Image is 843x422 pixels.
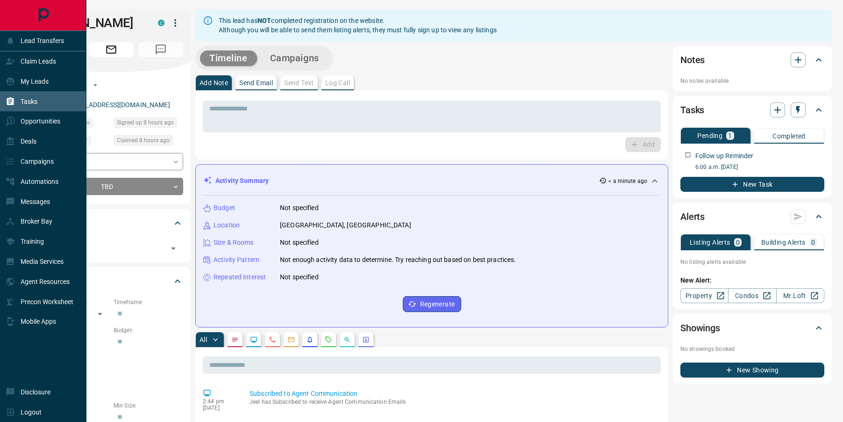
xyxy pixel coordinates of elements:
[695,151,753,161] p: Follow up Reminder
[167,242,180,255] button: Open
[608,177,647,185] p: < a minute ago
[200,80,228,86] p: Add Note
[362,336,370,343] svg: Agent Actions
[680,363,824,378] button: New Showing
[280,203,319,213] p: Not specified
[306,336,314,343] svg: Listing Alerts
[214,238,254,247] p: Size & Rooms
[114,298,183,306] p: Timeframe:
[138,42,183,57] span: No Number
[280,238,319,247] p: Not specified
[269,336,276,343] svg: Calls
[114,135,183,148] div: Thu Aug 14 2025
[200,51,257,66] button: Timeline
[280,255,516,265] p: Not enough activity data to determine. Try reaching out based on best practices.
[90,80,101,91] button: Open
[200,336,207,343] p: All
[280,272,319,282] p: Not specified
[117,118,174,127] span: Signed up 8 hours ago
[680,102,704,117] h2: Tasks
[680,345,824,353] p: No showings booked
[39,270,183,292] div: Criteria
[203,172,660,189] div: Activity Summary< a minute ago
[680,99,824,121] div: Tasks
[239,80,273,86] p: Send Email
[772,133,806,139] p: Completed
[811,239,815,246] p: 0
[697,132,722,139] p: Pending
[250,399,657,405] p: Jeel has Subscribed to receive Agent Communication Emails
[680,209,705,224] h2: Alerts
[250,389,657,399] p: Subscribed to Agent Communication
[680,288,729,303] a: Property
[215,176,269,186] p: Activity Summary
[39,355,183,363] p: Areas Searched:
[680,258,824,266] p: No listing alerts available
[680,49,824,71] div: Notes
[280,220,411,230] p: [GEOGRAPHIC_DATA], [GEOGRAPHIC_DATA]
[114,117,183,131] div: Thu Aug 14 2025
[680,317,824,339] div: Showings
[231,336,239,343] svg: Notes
[680,77,824,85] p: No notes available
[257,17,271,24] strong: NOT
[403,296,461,312] button: Regenerate
[680,205,824,228] div: Alerts
[39,178,183,195] div: TBD
[728,288,776,303] a: Condos
[736,239,740,246] p: 0
[250,336,257,343] svg: Lead Browsing Activity
[680,177,824,192] button: New Task
[219,12,497,38] div: This lead has completed registration on the website. Although you will be able to send them listi...
[343,336,351,343] svg: Opportunities
[680,276,824,285] p: New Alert:
[680,320,720,335] h2: Showings
[114,401,183,410] p: Min Size:
[114,326,183,335] p: Budget:
[214,255,259,265] p: Activity Pattern
[158,20,164,26] div: condos.ca
[209,105,654,129] textarea: To enrich screen reader interactions, please activate Accessibility in Grammarly extension settings
[39,15,144,30] h1: [PERSON_NAME]
[325,336,332,343] svg: Requests
[761,239,806,246] p: Building Alerts
[117,136,170,145] span: Claimed 8 hours ago
[680,52,705,67] h2: Notes
[39,212,183,234] div: Tags
[203,398,236,405] p: 2:44 pm
[214,203,235,213] p: Budget
[203,405,236,411] p: [DATE]
[39,373,183,382] p: Motivation:
[690,239,730,246] p: Listing Alerts
[695,163,824,171] p: 6:00 a.m. [DATE]
[261,51,329,66] button: Campaigns
[64,101,170,109] a: [EMAIL_ADDRESS][DOMAIN_NAME]
[776,288,824,303] a: Mr.Loft
[214,272,266,282] p: Repeated Interest
[287,336,295,343] svg: Emails
[214,220,240,230] p: Location
[728,132,732,139] p: 1
[89,42,134,57] span: Email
